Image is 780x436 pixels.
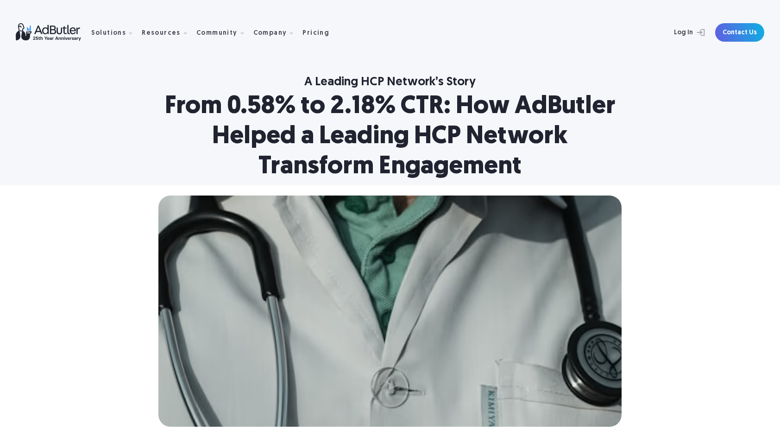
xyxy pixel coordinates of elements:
div: Solutions [91,18,140,47]
div: Company [253,30,287,37]
div: Company [253,18,301,47]
a: Contact Us [715,23,764,42]
a: Log In [649,23,710,42]
div: Resources [142,30,181,37]
div: Community [196,18,252,47]
div: Resources [142,18,195,47]
div: A Leading HCP Network’s Story [304,75,476,89]
div: Pricing [302,30,329,37]
div: Solutions [91,30,126,37]
a: Pricing [302,28,337,37]
h1: From 0.58% to 2.18% CTR: How AdButler Helped a Leading HCP Network Transform Engagement [158,92,622,182]
div: Community [196,30,238,37]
